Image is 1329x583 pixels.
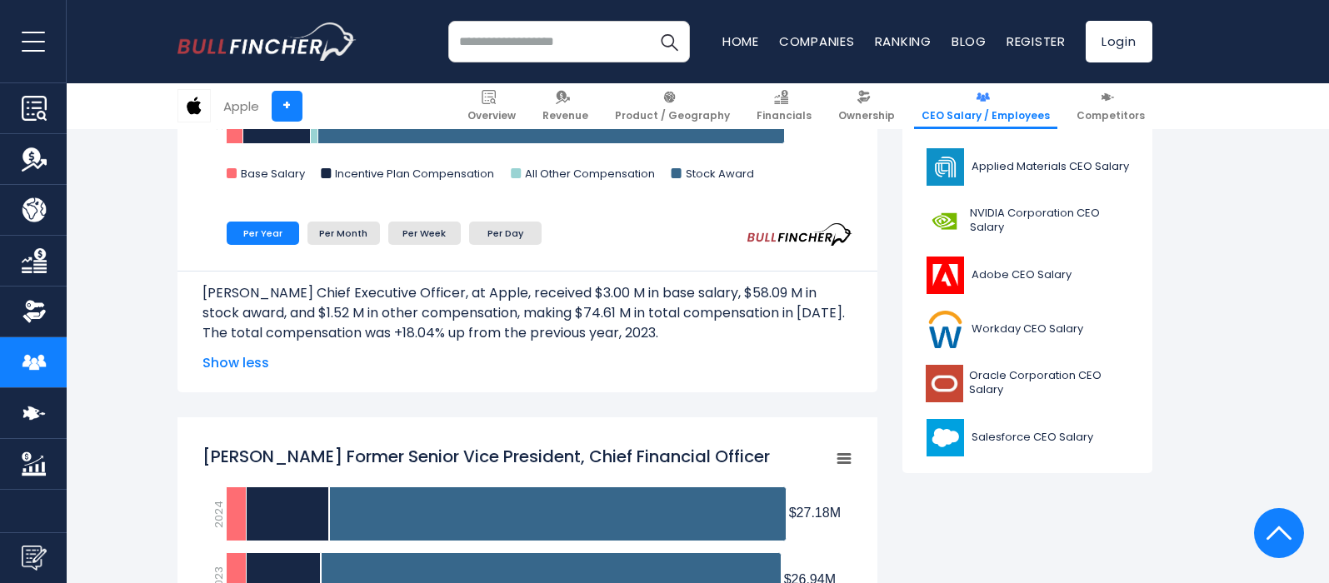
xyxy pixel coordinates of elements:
span: Product / Geography [615,109,730,122]
span: Oracle Corporation CEO Salary [969,369,1130,397]
div: Apple [223,97,259,116]
span: Show less [202,353,852,373]
text: Incentive Plan Compensation [335,166,494,182]
a: Workday CEO Salary [915,306,1140,352]
a: Competitors [1069,83,1152,129]
img: bullfincher logo [177,22,357,61]
p: The total compensation was +18.04% up from the previous year, 2023. [202,323,852,343]
img: AMAT logo [925,148,967,186]
a: Financials [749,83,819,129]
span: Adobe CEO Salary [972,268,1072,282]
img: AAPL logo [178,90,210,122]
tspan: $27.18M [788,506,840,520]
a: Go to homepage [177,22,357,61]
tspan: [PERSON_NAME] Former Senior Vice President, Chief Financial Officer [202,445,770,468]
a: Blog [952,32,987,50]
a: Login [1086,21,1152,62]
a: Register [1007,32,1066,50]
span: Revenue [542,109,588,122]
a: Revenue [535,83,596,129]
span: Salesforce CEO Salary [972,431,1093,445]
button: Search [648,21,690,62]
a: Ownership [831,83,902,129]
li: Per Day [469,222,542,245]
text: Stock Award [685,166,753,182]
li: Per Week [388,222,461,245]
a: Companies [779,32,855,50]
text: 2022 [210,103,226,130]
text: All Other Compensation [525,166,655,182]
img: WDAY logo [925,311,967,348]
span: CEO Salary / Employees [922,109,1050,122]
img: ADBE logo [925,257,967,294]
a: Home [722,32,759,50]
img: CRM logo [925,419,967,456]
a: Applied Materials CEO Salary [915,144,1140,190]
span: Workday CEO Salary [972,322,1083,336]
img: ORCL logo [925,365,964,402]
text: 2024 [210,501,226,528]
span: Competitors [1077,109,1145,122]
span: Applied Materials CEO Salary [972,160,1129,174]
li: Per Year [227,222,299,245]
a: Salesforce CEO Salary [915,415,1140,461]
p: [PERSON_NAME] Chief Executive Officer, at Apple, received $3.00 M in base salary, $58.09 M in sto... [202,283,852,323]
a: Ranking [875,32,932,50]
span: Overview [467,109,516,122]
a: NVIDIA Corporation CEO Salary [915,198,1140,244]
li: Per Month [307,222,380,245]
a: Adobe CEO Salary [915,252,1140,298]
img: Ownership [22,299,47,324]
span: Ownership [838,109,895,122]
a: Overview [460,83,523,129]
a: CEO Salary / Employees [914,83,1057,129]
a: Oracle Corporation CEO Salary [915,361,1140,406]
span: Financials [757,109,812,122]
span: NVIDIA Corporation CEO Salary [970,207,1130,235]
a: + [272,91,302,122]
img: NVDA logo [925,202,965,240]
a: Product / Geography [607,83,737,129]
text: Base Salary [241,166,306,182]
